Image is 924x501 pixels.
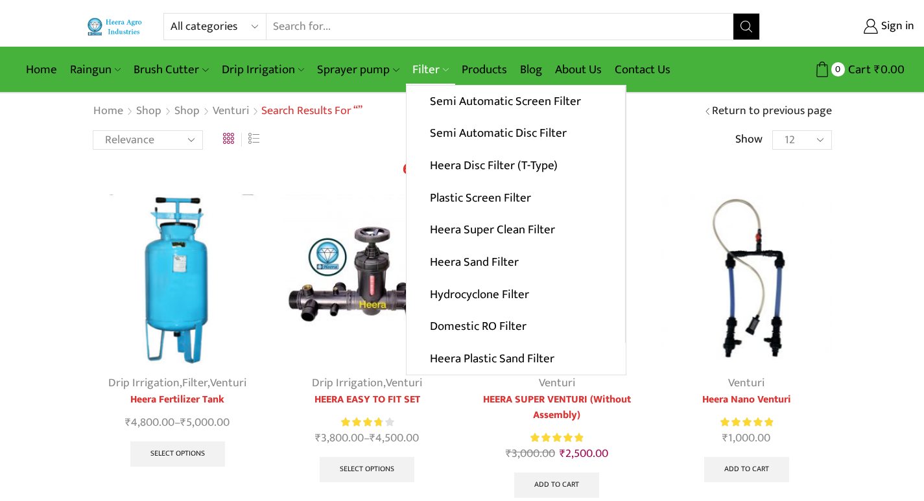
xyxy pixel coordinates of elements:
[874,60,881,80] span: ₹
[136,103,162,120] a: Shop
[93,103,362,120] nav: Breadcrumb
[180,413,230,432] bdi: 5,000.00
[315,428,321,448] span: ₹
[661,392,832,408] a: Heera Nano Venturi
[720,415,773,429] div: Rated 5.00 out of 5
[704,457,789,483] a: Add to cart: “Heera Nano Venturi”
[530,431,583,445] span: Rated out of 5
[733,14,759,40] button: Search button
[506,444,555,463] bdi: 3,000.00
[180,413,186,432] span: ₹
[210,373,246,393] a: Venturi
[455,54,514,85] a: Products
[182,373,207,393] a: Filter
[472,392,643,423] a: HEERA SUPER VENTURI (Without Assembly)
[506,444,512,463] span: ₹
[514,472,599,498] a: Add to cart: “HEERA SUPER VENTURI (Without Assembly)”
[93,130,203,150] select: Shop order
[93,194,263,365] img: Heera Fertilizer Tank
[341,415,394,429] div: Rated 3.83 out of 5
[722,428,770,448] bdi: 1,000.00
[403,156,411,182] span: 6
[407,278,625,310] a: Hydrocyclone Filter
[407,181,625,214] a: Plastic Screen Filter
[261,104,362,119] h1: Search results for “”
[779,15,914,38] a: Sign in
[407,343,626,375] a: Heera Plastic Sand Filter
[514,54,549,85] a: Blog
[728,373,764,393] a: Venturi
[370,428,419,448] bdi: 4,500.00
[845,61,871,78] span: Cart
[93,392,263,408] a: Heera Fertilizer Tank
[874,60,905,80] bdi: 0.00
[312,373,383,393] a: Drip Irrigation
[773,58,905,82] a: 0 Cart ₹0.00
[93,103,124,120] a: Home
[712,103,832,120] a: Return to previous page
[831,62,845,76] span: 0
[407,117,625,150] a: Semi Automatic Disc Filter
[212,103,250,120] a: Venturi
[549,54,608,85] a: About Us
[722,428,728,448] span: ₹
[407,214,625,246] a: Heera Super Clean Filter
[735,132,763,148] span: Show
[19,54,64,85] a: Home
[370,428,375,448] span: ₹
[386,373,422,393] a: Venturi
[608,54,677,85] a: Contact Us
[130,441,225,467] a: Select options for “Heera Fertilizer Tank”
[282,392,453,408] a: HEERA EASY TO FIT SET
[174,103,200,120] a: Shop
[311,54,405,85] a: Sprayer pump
[282,430,453,447] span: –
[315,428,364,448] bdi: 3,800.00
[407,310,625,343] a: Domestic RO Filter
[407,150,625,182] a: Heera Disc Filter (T-Type)
[530,431,583,445] div: Rated 5.00 out of 5
[93,414,263,432] span: –
[407,246,625,279] a: Heera Sand Filter
[341,415,381,429] span: Rated out of 5
[127,54,215,85] a: Brush Cutter
[878,18,914,35] span: Sign in
[720,415,773,429] span: Rated out of 5
[125,413,131,432] span: ₹
[560,444,608,463] bdi: 2,500.00
[560,444,565,463] span: ₹
[282,375,453,392] div: ,
[108,373,180,393] a: Drip Irrigation
[267,14,734,40] input: Search for...
[93,375,263,392] div: , ,
[407,86,625,118] a: Semi Automatic Screen Filter
[64,54,127,85] a: Raingun
[125,413,174,432] bdi: 4,800.00
[215,54,311,85] a: Drip Irrigation
[320,457,414,483] a: Select options for “HEERA EASY TO FIT SET”
[661,194,832,365] img: Heera Nano Venturi
[406,54,455,85] a: Filter
[539,373,575,393] a: Venturi
[282,194,453,365] img: Heera Easy To Fit Set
